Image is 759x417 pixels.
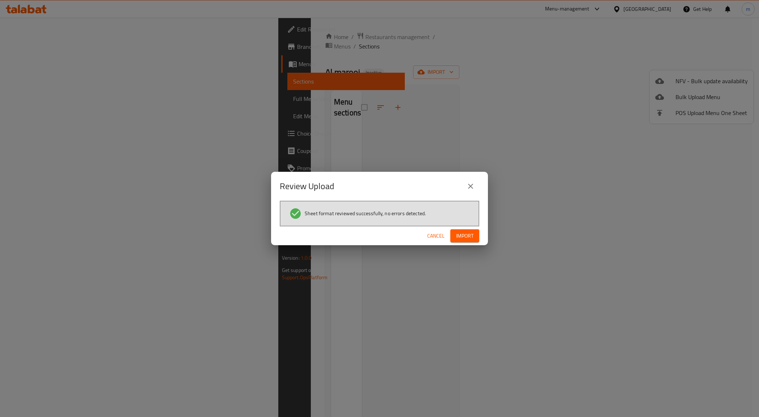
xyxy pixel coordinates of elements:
[280,180,334,192] h2: Review Upload
[427,231,445,241] span: Cancel
[424,229,447,243] button: Cancel
[305,210,426,217] span: Sheet format reviewed successfully, no errors detected.
[450,229,479,243] button: Import
[462,178,479,195] button: close
[456,231,473,241] span: Import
